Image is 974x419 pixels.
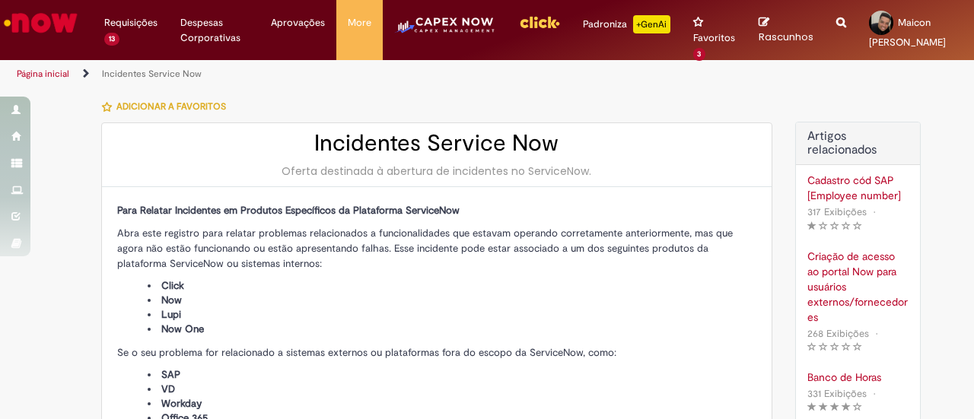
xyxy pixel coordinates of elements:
span: 3 [693,48,706,61]
a: Rascunhos [759,16,813,44]
span: Maicon [PERSON_NAME] [869,16,946,49]
span: Workday [161,397,202,410]
span: Now One [161,322,204,335]
span: SAP [161,368,180,381]
img: click_logo_yellow_360x200.png [519,11,560,33]
a: Incidentes Service Now [102,68,202,80]
span: Requisições [104,15,158,30]
span: Despesas Corporativas [180,15,248,46]
button: Adicionar a Favoritos [101,90,234,122]
span: More [348,15,371,30]
span: • [872,323,881,344]
a: Banco de Horas [807,370,909,385]
a: Cadastro cód SAP [Employee number] [807,173,909,203]
span: Adicionar a Favoritos [116,100,226,113]
span: 331 Exibições [807,387,867,400]
h3: Artigos relacionados [807,130,909,157]
div: Padroniza [583,15,670,33]
img: CapexLogo5.png [394,15,495,46]
span: Lupi [161,308,181,321]
span: Favoritos [693,30,735,46]
ul: Trilhas de página [11,60,638,88]
h2: Incidentes Service Now [117,131,756,156]
span: Se o seu problema for relacionado a sistemas externos ou plataformas fora do escopo da ServiceNow... [117,346,616,359]
a: Criação de acesso ao portal Now para usuários externos/fornecedores [807,249,909,325]
span: Now [161,294,182,306]
span: Aprovações [271,15,325,30]
span: Abra este registro para relatar problemas relacionados a funcionalidades que estavam operando cor... [117,227,733,270]
span: Rascunhos [759,30,813,44]
span: • [870,383,879,404]
span: VD [161,382,175,395]
div: Oferta destinada à abertura de incidentes no ServiceNow. [117,163,756,179]
span: Para Relatar Incidentes em Produtos Específicos da Plataforma ServiceNow [117,204,460,217]
span: 317 Exibições [807,205,867,218]
span: • [870,202,879,222]
span: 268 Exibições [807,327,869,340]
span: Click [161,279,184,292]
span: 13 [104,33,119,46]
a: Página inicial [17,68,69,80]
p: +GenAi [633,15,670,33]
img: ServiceNow [2,8,80,38]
